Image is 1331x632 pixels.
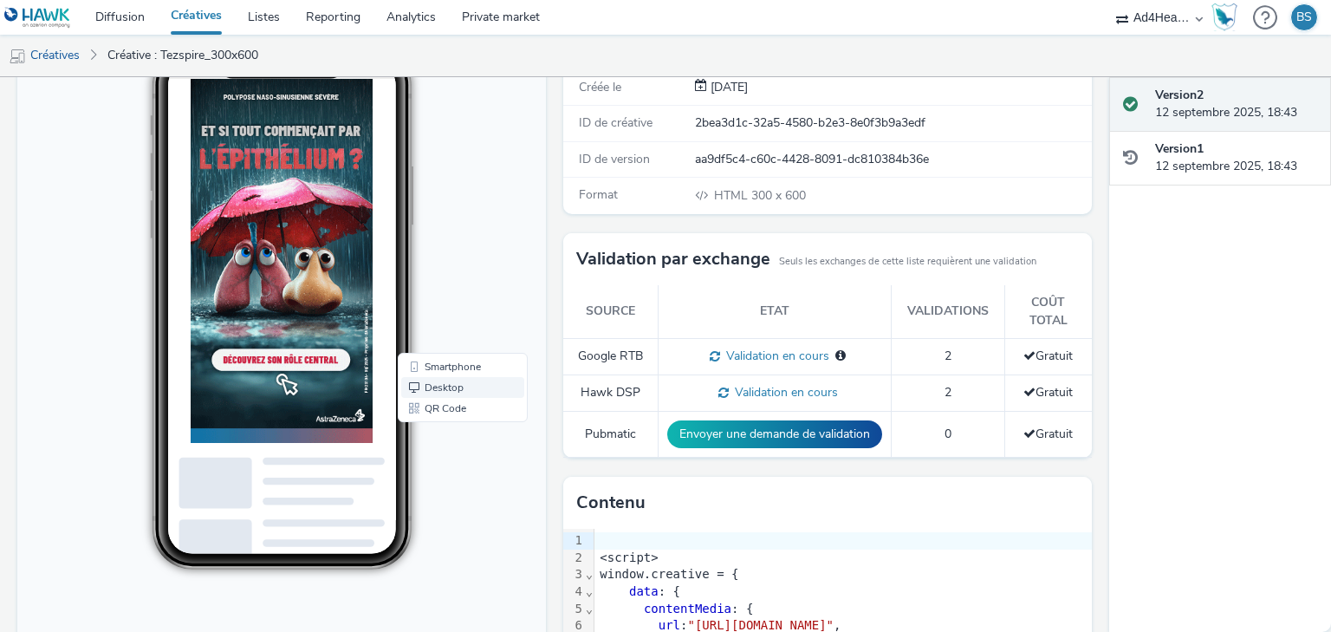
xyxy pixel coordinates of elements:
[1155,87,1204,103] strong: Version 2
[945,426,951,442] span: 0
[1296,4,1312,30] div: BS
[714,187,751,204] span: HTML
[629,584,659,598] span: data
[892,285,1004,338] th: Validations
[667,420,882,448] button: Envoyer une demande de validation
[169,67,184,76] span: 9:59
[729,384,838,401] span: Validation en cours
[407,406,449,416] span: QR Code
[563,285,659,338] th: Source
[563,375,659,411] td: Hawk DSP
[1023,384,1073,401] span: Gratuit
[1211,3,1244,31] a: Hawk Academy
[579,79,621,95] span: Créée le
[407,364,464,375] span: Smartphone
[594,601,1142,618] div: : {
[779,255,1036,269] small: Seuls les exchanges de cette liste requièrent une validation
[563,550,585,567] div: 2
[579,151,650,167] span: ID de version
[585,584,594,598] span: Fold line
[407,385,446,395] span: Desktop
[1155,140,1204,157] strong: Version 1
[594,583,1142,601] div: : {
[687,618,834,632] span: "[URL][DOMAIN_NAME]"
[1155,140,1317,176] div: 12 septembre 2025, 18:43
[945,348,951,364] span: 2
[707,79,748,96] div: Création 12 septembre 2025, 18:43
[384,380,507,401] li: Desktop
[9,48,26,65] img: mobile
[644,602,731,616] span: contentMedia
[563,532,585,550] div: 1
[695,114,1090,132] div: 2bea3d1c-32a5-4580-b2e3-8e0f3b9a3edf
[384,401,507,421] li: QR Code
[579,114,653,131] span: ID de créative
[576,246,770,272] h3: Validation par exchange
[1023,426,1073,442] span: Gratuit
[1004,285,1092,338] th: Coût total
[695,151,1090,168] div: aa9df5c4-c60c-4428-8091-dc810384b36e
[712,187,806,204] span: 300 x 600
[594,566,1142,583] div: window.creative = {
[659,285,892,338] th: Etat
[563,411,659,457] td: Pubmatic
[594,550,1142,567] div: <script>
[1023,348,1073,364] span: Gratuit
[563,583,585,601] div: 4
[945,384,951,401] span: 2
[4,7,71,29] img: undefined Logo
[659,618,680,632] span: url
[384,359,507,380] li: Smartphone
[707,79,748,95] span: [DATE]
[99,35,267,76] a: Créative : Tezspire_300x600
[563,339,659,375] td: Google RTB
[579,186,618,203] span: Format
[720,348,829,364] span: Validation en cours
[585,602,594,616] span: Fold line
[563,566,585,583] div: 3
[1211,3,1237,31] img: Hawk Academy
[563,601,585,618] div: 5
[585,567,594,581] span: Fold line
[1155,87,1317,122] div: 12 septembre 2025, 18:43
[576,490,646,516] h3: Contenu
